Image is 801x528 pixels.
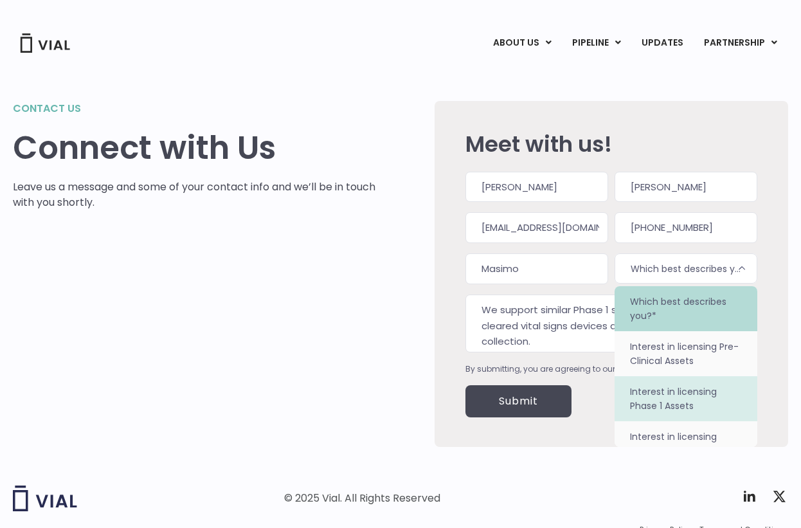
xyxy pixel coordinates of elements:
h2: Meet with us! [465,132,757,156]
a: UPDATES [631,32,693,54]
input: Submit [465,385,571,417]
img: Vial Logo [19,33,71,53]
h2: Contact us [13,101,396,116]
div: © 2025 Vial. All Rights Reserved [284,491,440,505]
input: Company* [465,253,608,284]
a: PARTNERSHIPMenu Toggle [694,32,788,54]
input: Work email* [465,212,608,243]
input: Last name* [615,172,757,203]
a: ABOUT USMenu Toggle [483,32,561,54]
input: Phone [615,212,757,243]
img: Vial logo wih "Vial" spelled out [13,486,77,511]
li: Which best describes you?* [615,286,757,331]
p: Leave us a message and some of your contact info and we’ll be in touch with you shortly. [13,179,396,210]
div: By submitting, you are agreeing to our and [465,363,757,375]
li: Interest in licensing Phase 2 Assets [615,421,757,466]
li: Interest in licensing Pre-Clinical Assets [615,331,757,376]
input: First name* [465,172,608,203]
h1: Connect with Us [13,129,396,167]
span: Which best describes you?* [615,253,757,284]
a: PIPELINEMenu Toggle [562,32,631,54]
li: Interest in licensing Phase 1 Assets [615,376,757,421]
